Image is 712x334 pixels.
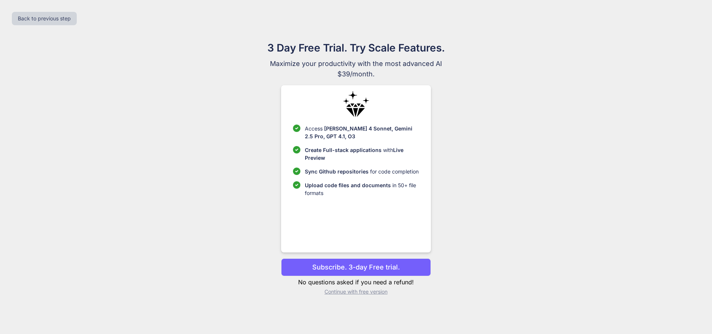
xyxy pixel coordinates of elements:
p: in 50+ file formats [305,181,419,197]
button: Back to previous step [12,12,77,25]
p: Access [305,125,419,140]
img: checklist [293,146,300,153]
span: Create Full-stack applications [305,147,383,153]
span: Upload code files and documents [305,182,391,188]
button: Subscribe. 3-day Free trial. [281,258,431,276]
p: Subscribe. 3-day Free trial. [312,262,400,272]
p: Continue with free version [281,288,431,295]
span: [PERSON_NAME] 4 Sonnet, Gemini 2.5 Pro, GPT 4.1, O3 [305,125,412,139]
img: checklist [293,181,300,189]
p: with [305,146,419,162]
span: Maximize your productivity with the most advanced AI [231,59,481,69]
p: No questions asked if you need a refund! [281,278,431,287]
span: Sync Github repositories [305,168,369,175]
h1: 3 Day Free Trial. Try Scale Features. [231,40,481,56]
img: checklist [293,125,300,132]
span: $39/month. [231,69,481,79]
p: for code completion [305,168,419,175]
img: checklist [293,168,300,175]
